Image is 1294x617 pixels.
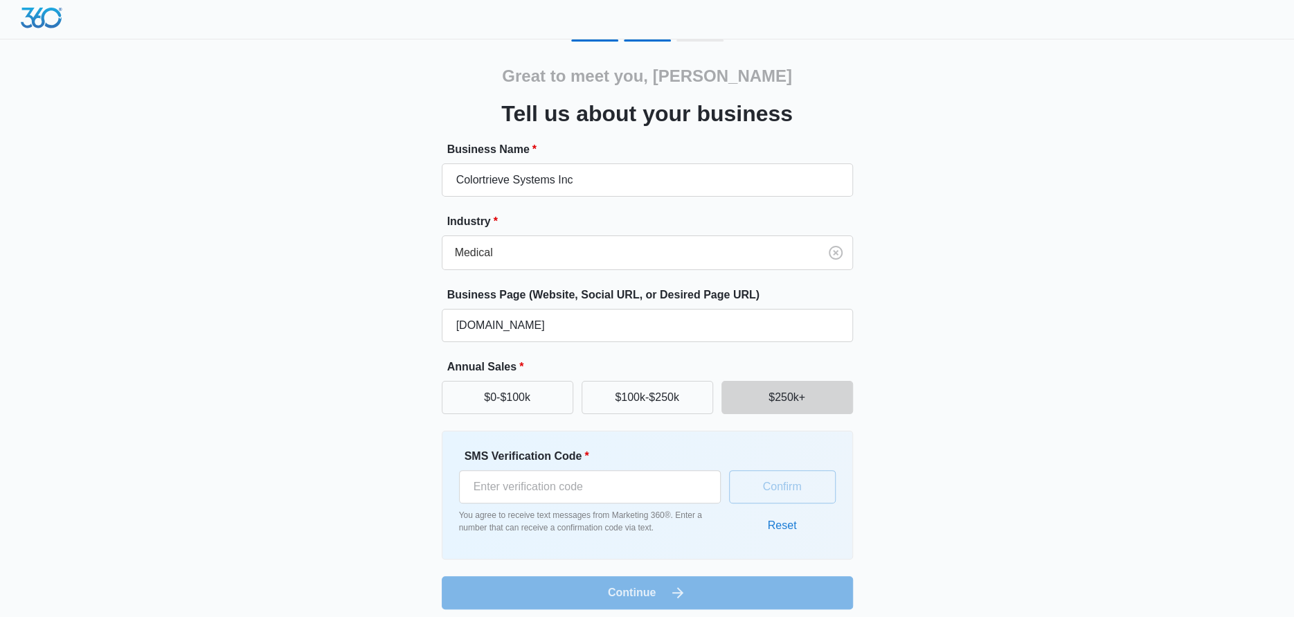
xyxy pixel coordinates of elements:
label: Annual Sales [447,359,859,375]
input: Enter verification code [459,470,721,503]
button: Clear [825,242,847,264]
label: Industry [447,213,859,230]
button: $100k-$250k [582,381,713,414]
button: $250k+ [721,381,853,414]
input: e.g. janesplumbing.com [442,309,853,342]
label: SMS Verification Code [465,448,726,465]
button: Reset [754,509,811,542]
h3: Tell us about your business [501,97,793,130]
label: Business Name [447,141,859,158]
button: $0-$100k [442,381,573,414]
label: Business Page (Website, Social URL, or Desired Page URL) [447,287,859,303]
input: e.g. Jane's Plumbing [442,163,853,197]
h2: Great to meet you, [PERSON_NAME] [502,64,792,89]
p: You agree to receive text messages from Marketing 360®. Enter a number that can receive a confirm... [459,509,721,534]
